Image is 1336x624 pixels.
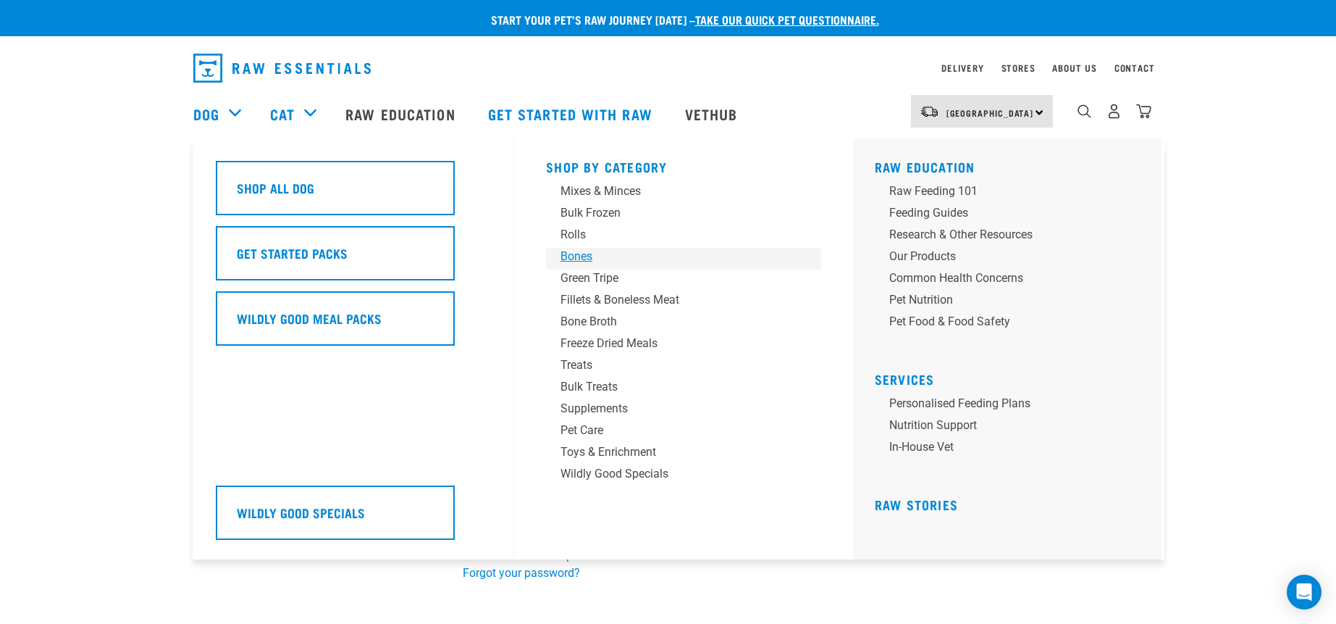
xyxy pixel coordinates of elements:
[889,204,1115,222] div: Feeding Guides
[560,248,786,265] div: Bones
[889,183,1115,200] div: Raw Feeding 101
[560,204,786,222] div: Bulk Frozen
[560,226,786,244] div: Rolls
[560,313,786,330] div: Bone Broth
[875,313,1150,335] a: Pet Food & Food Safety
[1287,575,1322,610] div: Open Intercom Messenger
[237,178,314,197] h5: Shop All Dog
[889,226,1115,244] div: Research & Other Resources
[463,566,580,580] a: Forgot your password?
[331,85,473,143] a: Raw Education
[920,105,939,118] img: van-moving.png
[875,204,1150,226] a: Feeding Guides
[1077,104,1091,118] img: home-icon-1@2x.png
[560,357,786,374] div: Treats
[546,159,821,171] h5: Shop By Category
[1136,104,1151,119] img: home-icon@2x.png
[875,248,1150,270] a: Our Products
[875,226,1150,248] a: Research & Other Resources
[216,161,491,226] a: Shop All Dog
[560,400,786,417] div: Supplements
[546,378,821,400] a: Bulk Treats
[193,54,371,83] img: Raw Essentials Logo
[889,248,1115,265] div: Our Products
[237,309,382,328] h5: Wildly Good Meal Packs
[216,226,491,291] a: Get Started Packs
[546,204,821,226] a: Bulk Frozen
[546,313,821,335] a: Bone Broth
[546,465,821,487] a: Wildly Good Specials
[875,291,1150,313] a: Pet Nutrition
[474,85,671,143] a: Get started with Raw
[941,65,983,70] a: Delivery
[875,501,958,508] a: Raw Stories
[193,103,219,125] a: Dog
[889,270,1115,287] div: Common Health Concerns
[560,422,786,439] div: Pet Care
[546,226,821,248] a: Rolls
[875,438,1150,460] a: In-house vet
[546,400,821,422] a: Supplements
[546,270,821,291] a: Green Tripe
[1106,104,1122,119] img: user.png
[546,335,821,357] a: Freeze Dried Meals
[875,417,1150,438] a: Nutrition Support
[560,270,786,287] div: Green Tripe
[875,395,1150,417] a: Personalised Feeding Plans
[1052,65,1096,70] a: About Us
[560,378,786,396] div: Bulk Treats
[889,313,1115,330] div: Pet Food & Food Safety
[560,465,786,483] div: Wildly Good Specials
[946,110,1034,115] span: [GEOGRAPHIC_DATA]
[546,183,821,204] a: Mixes & Minces
[1001,65,1035,70] a: Stores
[560,335,786,352] div: Freeze Dried Meals
[889,291,1115,309] div: Pet Nutrition
[270,103,295,125] a: Cat
[875,270,1150,291] a: Common Health Concerns
[237,244,348,262] h5: Get Started Packs
[560,291,786,309] div: Fillets & Boneless Meat
[216,486,491,551] a: Wildly Good Specials
[546,291,821,313] a: Fillets & Boneless Meat
[875,372,1150,383] h5: Services
[875,183,1150,204] a: Raw Feeding 101
[875,163,975,170] a: Raw Education
[237,503,365,522] h5: Wildly Good Specials
[671,85,756,143] a: Vethub
[560,183,786,200] div: Mixes & Minces
[546,357,821,378] a: Treats
[546,422,821,444] a: Pet Care
[1114,65,1155,70] a: Contact
[560,444,786,461] div: Toys & Enrichment
[546,248,821,270] a: Bones
[182,48,1155,88] nav: dropdown navigation
[216,291,491,357] a: Wildly Good Meal Packs
[546,444,821,465] a: Toys & Enrichment
[695,16,879,22] a: take our quick pet questionnaire.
